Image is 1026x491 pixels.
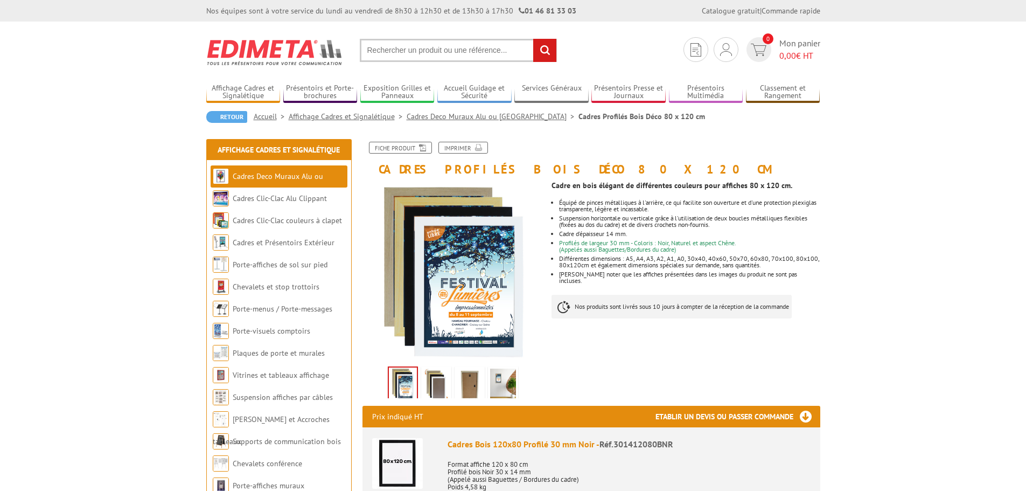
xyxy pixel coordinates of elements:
[514,84,589,101] a: Services Généraux
[233,459,302,468] a: Chevalets conférence
[457,369,483,402] img: cadre_chene_dos.jpg
[438,142,488,154] a: Imprimer
[599,439,673,449] span: Réf.301412080BNR
[559,239,736,253] font: Profilés de largeur 30 mm - Coloris : Noir, Naturel et aspect Chêne. (Appelés aussi Baguettes/Bor...
[233,392,333,402] a: Suspension affiches par câbles
[578,111,705,122] li: Cadres Profilés Bois Déco 80 x 120 cm
[690,43,701,57] img: devis rapide
[559,199,820,212] li: Équipé de pinces métalliques à l'arrière, ce qui facilite son ouverture et d'une protection plexi...
[591,84,666,101] a: Présentoirs Presse et Journaux
[233,326,310,336] a: Porte-visuels comptoirs
[213,301,229,317] img: Porte-menus / Porte-messages
[213,279,229,295] img: Chevalets et stop trottoirs
[720,43,732,56] img: devis rapide
[213,171,323,203] a: Cadres Deco Muraux Alu ou [GEOGRAPHIC_DATA]
[233,216,342,225] a: Cadres Clic-Clac couleurs à clapet
[744,37,820,62] a: devis rapide 0 Mon panier 0,00€ HT
[559,215,820,228] li: Suspension horizontale ou verticale grâce à l'utilisation de deux boucles métalliques flexibles (...
[389,368,417,401] img: cadre_bois_clic_clac_80x120_profiles.png
[369,142,432,154] a: Fiche produit
[372,406,423,427] p: Prix indiqué HT
[206,5,576,16] div: Nos équipes sont à votre service du lundi au vendredi de 8h30 à 12h30 et de 13h30 à 17h30
[213,212,229,229] img: Cadres Clic-Clac couleurs à clapet
[213,389,229,405] img: Suspension affiches par câbles
[360,84,435,101] a: Exposition Grilles et Panneaux
[254,112,289,121] a: Accueil
[372,438,423,489] img: Cadres Bois 120x80 Profilé 30 mm Noir
[213,367,229,383] img: Vitrines et tableaux affichage
[763,33,773,44] span: 0
[233,370,329,380] a: Vitrines et tableaux affichage
[213,234,229,251] img: Cadres et Présentoirs Extérieur
[213,323,229,339] img: Porte-visuels comptoirs
[669,84,743,101] a: Présentoirs Multimédia
[233,437,341,446] a: Supports de communication bois
[533,39,556,62] input: rechercher
[407,112,578,121] a: Cadres Deco Muraux Alu ou [GEOGRAPHIC_DATA]
[362,181,544,363] img: cadre_bois_clic_clac_80x120_profiles.png
[779,50,820,62] span: € HT
[437,84,512,101] a: Accueil Guidage et Sécurité
[702,5,820,16] div: |
[746,84,820,101] a: Classement et Rangement
[213,414,330,446] a: [PERSON_NAME] et Accroches tableaux
[283,84,358,101] a: Présentoirs et Porte-brochures
[213,168,229,184] img: Cadres Deco Muraux Alu ou Bois
[779,50,796,61] span: 0,00
[559,271,820,284] li: [PERSON_NAME] noter que les affiches présentées dans les images du produit ne sont pas incluses.
[206,111,247,123] a: Retour
[655,406,820,427] h3: Etablir un devis ou passer commande
[213,257,229,273] img: Porte-affiches de sol sur pied
[559,230,627,238] font: Cadre d’épaisseur 14 mm.
[233,282,319,292] a: Chevalets et stop trottoirs
[218,145,340,155] a: Affichage Cadres et Signalétique
[233,348,325,358] a: Plaques de porte et murales
[702,6,760,16] a: Catalogue gratuit
[423,369,449,402] img: cadre_bois_couleurs_blanc_noir_naturel_chene.jpg.png
[233,260,327,269] a: Porte-affiches de sol sur pied
[448,438,811,451] div: Cadres Bois 120x80 Profilé 30 mm Noir -
[552,295,792,319] p: Nos produits sont livrés sous 10 jours à compter de la réception de la commande
[206,32,344,72] img: Edimeta
[213,345,229,361] img: Plaques de porte et murales
[559,255,820,268] li: Différentes dimensions : A5, A4, A3, A2, A1, A0, 30x40, 40x60, 50x70, 60x80, 70x100, 80x100, 80x1...
[233,193,327,203] a: Cadres Clic-Clac Alu Clippant
[779,37,820,62] span: Mon panier
[751,44,766,56] img: devis rapide
[233,481,304,490] a: Porte-affiches muraux
[206,84,281,101] a: Affichage Cadres et Signalétique
[519,6,576,16] strong: 01 46 81 33 03
[233,238,334,247] a: Cadres et Présentoirs Extérieur
[360,39,557,62] input: Rechercher un produit ou une référence...
[762,6,820,16] a: Commande rapide
[490,369,516,402] img: cadre_bois_clic_clac_80x120.jpg
[289,112,407,121] a: Affichage Cadres et Signalétique
[552,181,792,190] strong: Cadre en bois élégant de différentes couleurs pour affiches 80 x 120 cm.
[233,304,332,314] a: Porte-menus / Porte-messages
